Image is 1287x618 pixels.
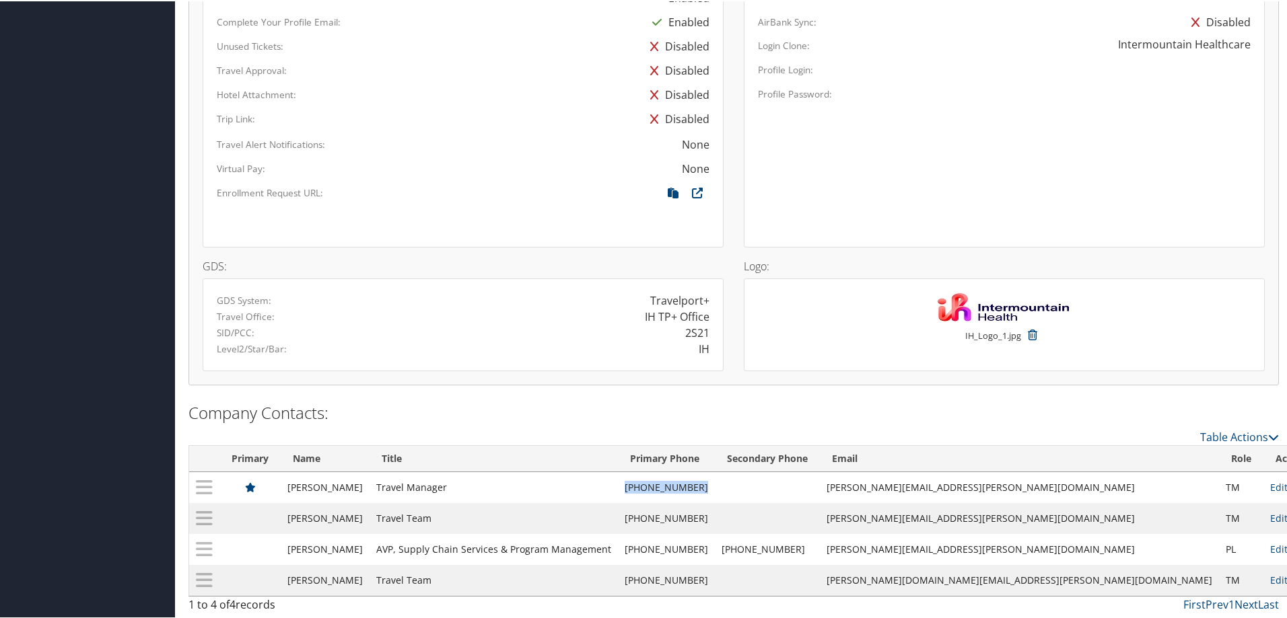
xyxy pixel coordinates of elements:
[965,328,1021,354] small: IH_Logo_1.jpg
[1185,9,1251,33] div: Disabled
[217,293,271,306] label: GDS System:
[281,502,370,533] td: [PERSON_NAME]
[217,137,325,150] label: Travel Alert Notifications:
[1200,428,1279,443] a: Table Actions
[758,14,816,28] label: AirBank Sync:
[217,63,287,76] label: Travel Approval:
[618,471,715,502] td: [PHONE_NUMBER]
[188,595,446,618] div: 1 to 4 of records
[643,33,709,57] div: Disabled
[758,86,832,100] label: Profile Password:
[820,445,1219,471] th: Email
[685,323,709,340] div: 2S21
[281,533,370,564] td: [PERSON_NAME]
[1219,564,1263,594] td: TM
[682,159,709,176] div: None
[188,400,1279,423] h2: Company Contacts:
[217,14,341,28] label: Complete Your Profile Email:
[370,564,618,594] td: Travel Team
[645,307,709,323] div: IH TP+ Office
[217,309,275,322] label: Travel Office:
[1183,596,1206,611] a: First
[699,340,709,356] div: IH
[1234,596,1258,611] a: Next
[682,135,709,151] div: None
[217,185,323,198] label: Enrollment Request URL:
[650,291,709,307] div: Travelport+
[1219,471,1263,502] td: TM
[370,502,618,533] td: Travel Team
[1206,596,1228,611] a: Prev
[217,341,287,354] label: Level2/Star/Bar:
[1219,502,1263,533] td: TM
[643,81,709,106] div: Disabled
[643,57,709,81] div: Disabled
[217,87,296,100] label: Hotel Attachment:
[217,161,265,174] label: Virtual Pay:
[281,471,370,502] td: [PERSON_NAME]
[203,260,724,270] h4: GDS:
[370,533,618,564] td: AVP, Supply Chain Services & Program Management
[217,38,283,52] label: Unused Tickets:
[1219,445,1263,471] th: Role
[820,502,1219,533] td: [PERSON_NAME][EMAIL_ADDRESS][PERSON_NAME][DOMAIN_NAME]
[820,471,1219,502] td: [PERSON_NAME][EMAIL_ADDRESS][PERSON_NAME][DOMAIN_NAME]
[370,445,618,471] th: Title
[1258,596,1279,611] a: Last
[219,445,281,471] th: Primary
[1118,35,1251,51] div: Intermountain Healthcare
[618,445,715,471] th: Primary Phone
[646,9,709,33] div: Enabled
[230,596,236,611] span: 4
[820,533,1219,564] td: [PERSON_NAME][EMAIL_ADDRESS][PERSON_NAME][DOMAIN_NAME]
[618,533,715,564] td: [PHONE_NUMBER]
[715,445,820,471] th: Secondary Phone
[370,471,618,502] td: Travel Manager
[1219,533,1263,564] td: PL
[281,564,370,594] td: [PERSON_NAME]
[937,291,1072,321] img: IH_Logo_1.jpg
[217,325,254,338] label: SID/PCC:
[758,62,813,75] label: Profile Login:
[281,445,370,471] th: Name
[643,106,709,130] div: Disabled
[1228,596,1234,611] a: 1
[618,502,715,533] td: [PHONE_NUMBER]
[217,111,255,124] label: Trip Link:
[758,38,810,51] label: Login Clone:
[820,564,1219,594] td: [PERSON_NAME][DOMAIN_NAME][EMAIL_ADDRESS][PERSON_NAME][DOMAIN_NAME]
[715,533,820,564] td: [PHONE_NUMBER]
[618,564,715,594] td: [PHONE_NUMBER]
[744,260,1265,270] h4: Logo:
